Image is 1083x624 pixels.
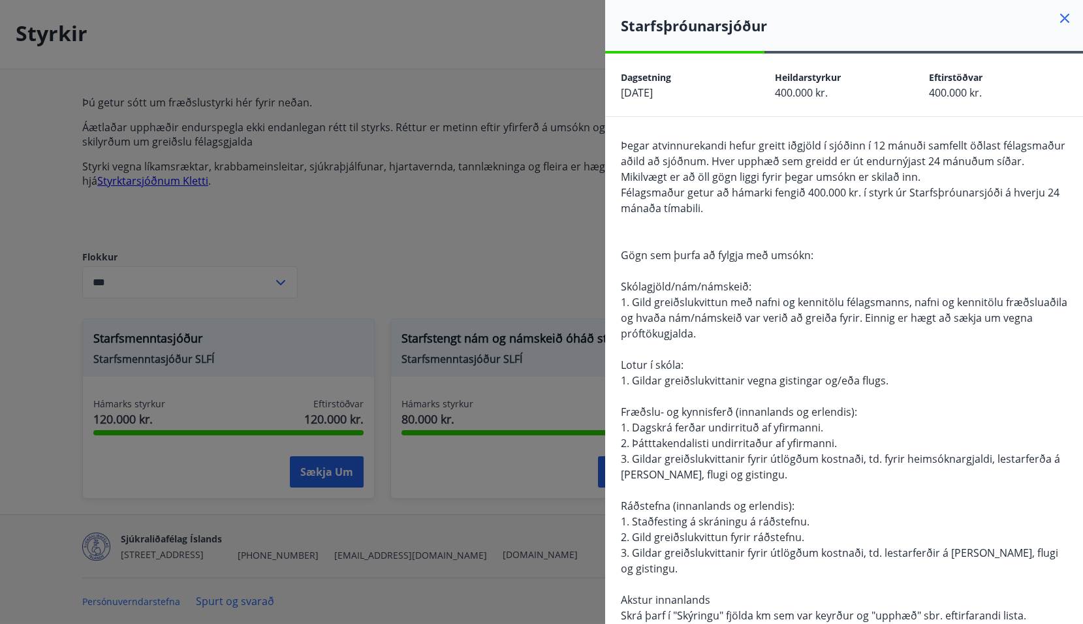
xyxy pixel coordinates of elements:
[621,295,1067,341] span: 1. Gild greiðslukvittun með nafni og kennitölu félagsmanns, nafni og kennitölu fræðsluaðila og hv...
[621,436,837,450] span: 2. Þátttakendalisti undirritaður af yfirmanni.
[621,499,794,513] span: Ráðstefna (innanlands og erlendis):
[775,71,841,84] span: Heildarstyrkur
[621,608,1026,623] span: Skrá þarf í "Skýringu" fjölda km sem var keyrður og "upphæð" sbr. eftirfarandi lista.
[621,593,710,607] span: Akstur innanlands
[775,86,828,100] span: 400.000 kr.
[621,530,804,544] span: 2. Gild greiðslukvittun fyrir ráðstefnu.
[621,405,857,419] span: Fræðslu- og kynnisferð (innanlands og erlendis):
[621,546,1058,576] span: 3. Gildar greiðslukvittanir fyrir útlögðum kostnaði, td. lestarferðir á [PERSON_NAME], flugi og g...
[621,71,671,84] span: Dagsetning
[621,170,920,184] span: Mikilvægt er að öll gögn liggi fyrir þegar umsókn er skilað inn.
[621,452,1060,482] span: 3. Gildar greiðslukvittanir fyrir útlögðum kostnaði, td. fyrir heimsóknargjaldi, lestarferða á [P...
[621,138,1065,168] span: Þegar atvinnurekandi hefur greitt iðgjöld í sjóðinn í 12 mánuði samfellt öðlast félagsmaður aðild...
[621,185,1059,215] span: Félagsmaður getur að hámarki fengið 400.000 kr. í styrk úr Starfsþróunarsjóði á hverju 24 mánaða ...
[621,16,1083,35] h4: Starfsþróunarsjóður
[929,86,982,100] span: 400.000 kr.
[621,420,823,435] span: 1. Dagskrá ferðar undirrituð af yfirmanni.
[621,86,653,100] span: [DATE]
[621,279,751,294] span: Skólagjöld/nám/námskeið:
[621,373,888,388] span: 1. Gildar greiðslukvittanir vegna gistingar og/eða flugs.
[621,358,683,372] span: Lotur í skóla:
[621,514,809,529] span: 1. Staðfesting á skráningu á ráðstefnu.
[929,71,982,84] span: Eftirstöðvar
[621,248,813,262] span: Gögn sem þurfa að fylgja með umsókn:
